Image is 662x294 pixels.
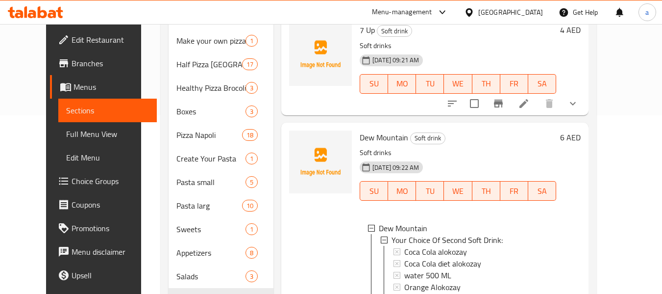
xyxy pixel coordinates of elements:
span: Dew Mountain [379,222,427,234]
span: Edit Restaurant [72,34,149,46]
span: WE [448,184,468,198]
span: 17 [243,60,257,69]
span: Branches [72,57,149,69]
span: Healthy Pizza Brocoli Dough [176,82,245,94]
span: Orange Alokozay [404,281,461,293]
span: TH [476,184,496,198]
span: SU [364,77,384,91]
button: MO [388,74,416,94]
button: FR [500,181,528,201]
a: Full Menu View [58,122,157,146]
span: 3 [246,83,257,93]
a: Upsell [50,264,157,287]
span: Pasta small [176,176,245,188]
span: Sweets [176,223,245,235]
button: FR [500,74,528,94]
span: Coupons [72,199,149,211]
span: 3 [246,107,257,116]
a: Menus [50,75,157,99]
span: Pasta larg [176,200,242,212]
div: items [245,247,258,259]
span: SU [364,184,384,198]
span: TU [420,184,440,198]
div: items [245,223,258,235]
div: Soft drink [377,25,412,37]
span: MO [392,77,412,91]
button: SA [528,181,556,201]
div: Salads3 [169,265,273,288]
div: items [245,153,258,164]
span: FR [504,184,524,198]
span: Sections [66,105,149,116]
a: Branches [50,52,157,75]
span: Salads [176,270,245,282]
span: 3 [246,272,257,281]
span: 7 Up [360,23,375,37]
button: TU [416,181,444,201]
div: Healthy Pizza Brocoli Dough3 [169,76,273,100]
button: WE [444,74,472,94]
span: water 500 ML [404,269,451,281]
div: Pasta small5 [169,170,273,194]
div: Create Your Pasta1 [169,147,273,170]
button: show more [561,92,585,115]
span: Menus [74,81,149,93]
div: items [242,129,258,141]
button: TH [472,181,500,201]
span: FR [504,77,524,91]
span: a [645,7,649,18]
span: [DATE] 09:21 AM [368,55,423,65]
a: Menu disclaimer [50,240,157,264]
span: Select to update [464,93,485,114]
span: MO [392,184,412,198]
span: 10 [243,201,257,211]
a: Promotions [50,216,157,240]
span: Dew Mountain [360,130,408,145]
span: TU [420,77,440,91]
div: items [245,176,258,188]
div: Pizza Napoli [176,129,242,141]
span: 5 [246,178,257,187]
div: items [242,200,258,212]
button: SU [360,181,388,201]
button: TH [472,74,500,94]
span: Promotions [72,222,149,234]
button: delete [538,92,561,115]
span: 8 [246,248,257,258]
h6: 6 AED [560,131,581,144]
button: SA [528,74,556,94]
span: 1 [246,36,257,46]
span: Edit Menu [66,152,149,163]
span: 1 [246,154,257,163]
span: WE [448,77,468,91]
button: TU [416,74,444,94]
span: Make your own pizza [176,35,245,47]
span: Coca Cola alokozay [404,246,467,258]
img: Dew Mountain [289,131,352,193]
span: Choice Groups [72,175,149,187]
span: Appetizers [176,247,245,259]
div: Menu-management [372,6,432,18]
a: Edit Menu [58,146,157,169]
span: Create Your Pasta [176,153,245,164]
span: Coca Cola diet alokozay [404,258,481,269]
div: Appetizers8 [169,241,273,265]
div: Sweets1 [169,217,273,241]
span: Half Pizza [GEOGRAPHIC_DATA] [176,58,242,70]
span: TH [476,77,496,91]
span: Your Choice Of Second Soft Drink: [392,234,503,246]
div: Half Pizza [GEOGRAPHIC_DATA]17 [169,53,273,76]
div: Pizza Napoli18 [169,123,273,147]
p: Soft drinks [360,40,556,52]
img: 7 Up [289,23,352,86]
a: Coupons [50,193,157,216]
p: Soft drinks [360,147,556,159]
span: SA [532,184,552,198]
span: Boxes [176,106,245,117]
span: 1 [246,225,257,234]
h6: 4 AED [560,23,581,37]
button: Branch-specific-item [487,92,510,115]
